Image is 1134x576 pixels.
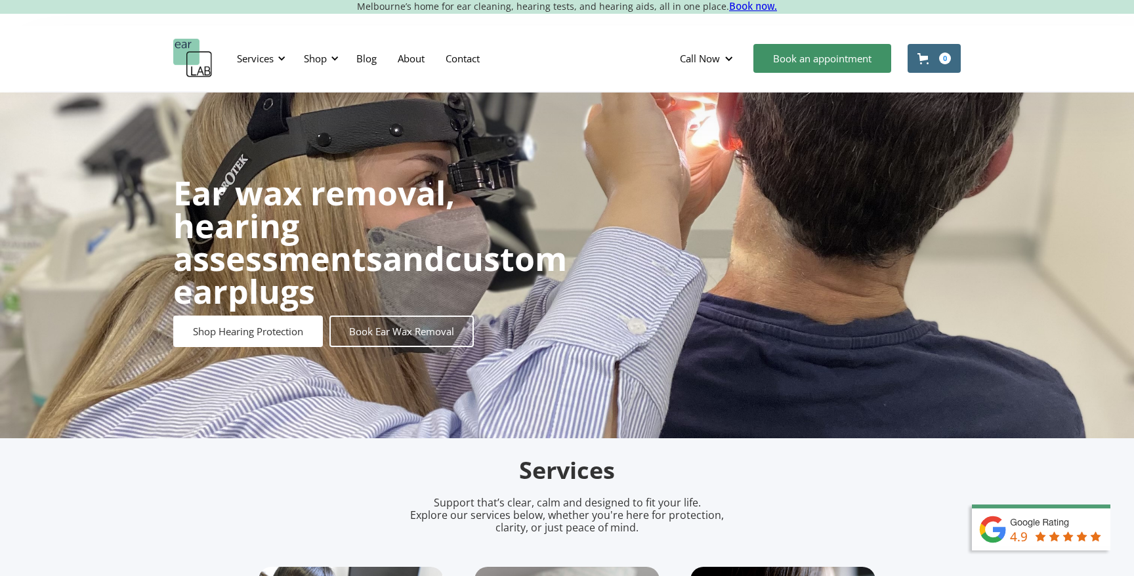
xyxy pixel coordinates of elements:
a: Blog [346,39,387,77]
div: Shop [296,39,343,78]
a: Book Ear Wax Removal [329,316,474,347]
div: 0 [939,52,951,64]
h2: Services [259,455,875,486]
div: Shop [304,52,327,65]
a: Contact [435,39,490,77]
strong: custom earplugs [173,236,567,314]
a: Shop Hearing Protection [173,316,323,347]
div: Call Now [669,39,747,78]
a: About [387,39,435,77]
p: Support that’s clear, calm and designed to fit your life. Explore our services below, whether you... [393,497,741,535]
a: home [173,39,213,78]
a: Book an appointment [753,44,891,73]
div: Call Now [680,52,720,65]
div: Services [229,39,289,78]
div: Services [237,52,274,65]
h1: and [173,176,567,308]
a: Open cart [908,44,961,73]
strong: Ear wax removal, hearing assessments [173,171,455,281]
